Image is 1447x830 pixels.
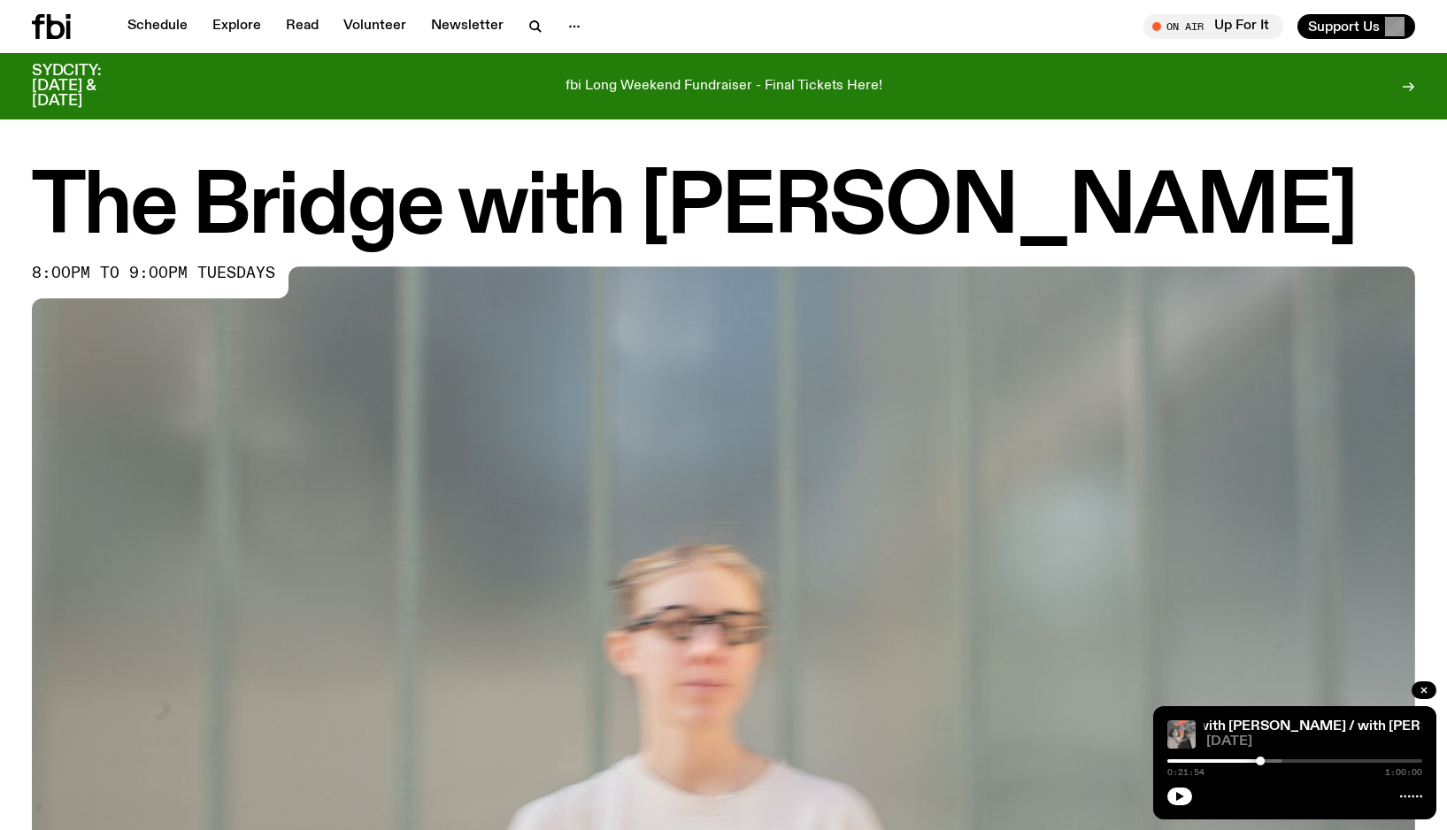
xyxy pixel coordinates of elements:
[1167,768,1205,777] span: 0:21:54
[420,14,514,39] a: Newsletter
[1385,768,1422,777] span: 1:00:00
[333,14,417,39] a: Volunteer
[1308,19,1380,35] span: Support Us
[32,169,1415,249] h1: The Bridge with [PERSON_NAME]
[1143,14,1283,39] button: On AirUp For It
[117,14,198,39] a: Schedule
[1297,14,1415,39] button: Support Us
[32,266,275,281] span: 8:00pm to 9:00pm tuesdays
[32,64,145,109] h3: SYDCITY: [DATE] & [DATE]
[275,14,329,39] a: Read
[202,14,272,39] a: Explore
[566,79,882,95] p: fbi Long Weekend Fundraiser - Final Tickets Here!
[1206,735,1422,749] span: [DATE]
